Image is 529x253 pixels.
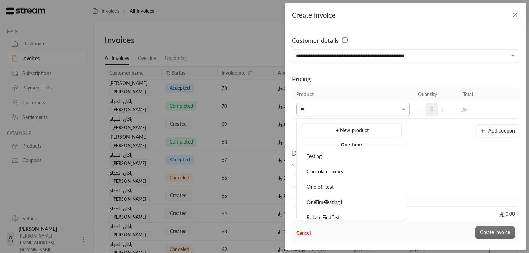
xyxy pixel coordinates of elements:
span: ChocolateLuxury [307,168,344,174]
th: Quantity [414,88,459,101]
span: Testing [307,153,322,159]
span: 0.00 [499,211,515,218]
span: One-off test [307,184,334,190]
span: RakansFirstTest [307,214,340,220]
th: Total [459,88,503,101]
span: OneTimeTesting1 [307,199,343,205]
button: Close [399,105,408,114]
th: Product [292,88,414,101]
td: - [459,101,503,118]
button: Cancel [296,230,311,236]
span: + New product [336,127,369,133]
span: One-time [337,140,366,149]
span: Create invoice [292,11,336,19]
span: 0 [426,103,438,116]
button: Add coupon [476,124,519,137]
div: Due date [292,148,360,158]
button: Open [509,52,517,60]
span: Select the day the invoice is due [292,162,360,168]
span: Customer details [292,35,339,45]
table: Selected Products [292,88,519,119]
div: Pricing [292,74,519,84]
